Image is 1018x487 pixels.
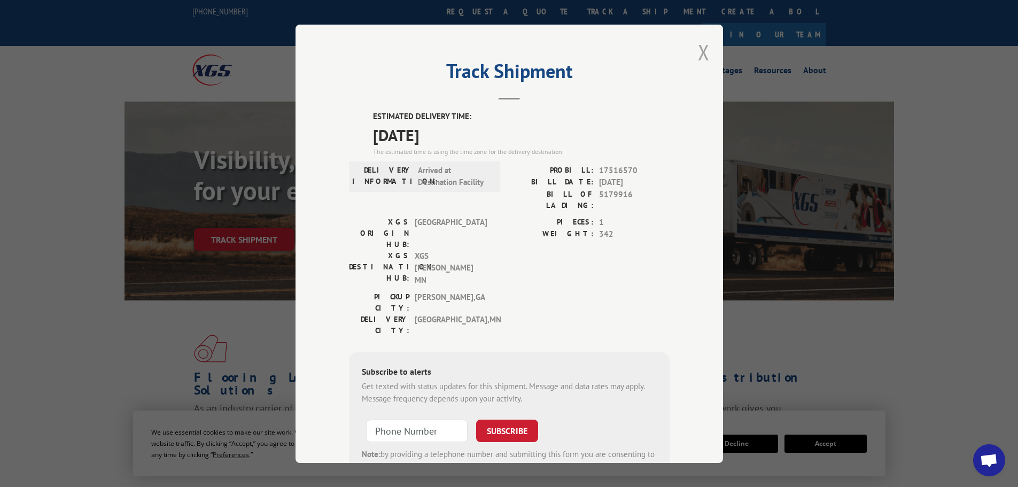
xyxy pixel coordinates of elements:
[349,250,409,286] label: XGS DESTINATION HUB:
[362,449,657,485] div: by providing a telephone number and submitting this form you are consenting to be contacted by SM...
[362,381,657,405] div: Get texted with status updates for this shipment. Message and data rates may apply. Message frequ...
[373,122,670,146] span: [DATE]
[698,38,710,66] button: Close modal
[415,291,487,314] span: [PERSON_NAME] , GA
[418,164,490,188] span: Arrived at Destination Facility
[599,228,670,241] span: 342
[476,420,538,442] button: SUBSCRIBE
[509,176,594,189] label: BILL DATE:
[349,216,409,250] label: XGS ORIGIN HUB:
[352,164,413,188] label: DELIVERY INFORMATION:
[349,291,409,314] label: PICKUP CITY:
[362,449,380,459] strong: Note:
[599,216,670,228] span: 1
[509,228,594,241] label: WEIGHT:
[599,176,670,189] span: [DATE]
[415,314,487,336] span: [GEOGRAPHIC_DATA] , MN
[362,365,657,381] div: Subscribe to alerts
[509,188,594,211] label: BILL OF LADING:
[349,314,409,336] label: DELIVERY CITY:
[509,164,594,176] label: PROBILL:
[373,146,670,156] div: The estimated time is using the time zone for the delivery destination.
[415,216,487,250] span: [GEOGRAPHIC_DATA]
[373,111,670,123] label: ESTIMATED DELIVERY TIME:
[366,420,468,442] input: Phone Number
[973,444,1005,476] div: Open chat
[349,64,670,84] h2: Track Shipment
[509,216,594,228] label: PIECES:
[599,188,670,211] span: 5179916
[415,250,487,286] span: XGS [PERSON_NAME] MN
[599,164,670,176] span: 17516570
